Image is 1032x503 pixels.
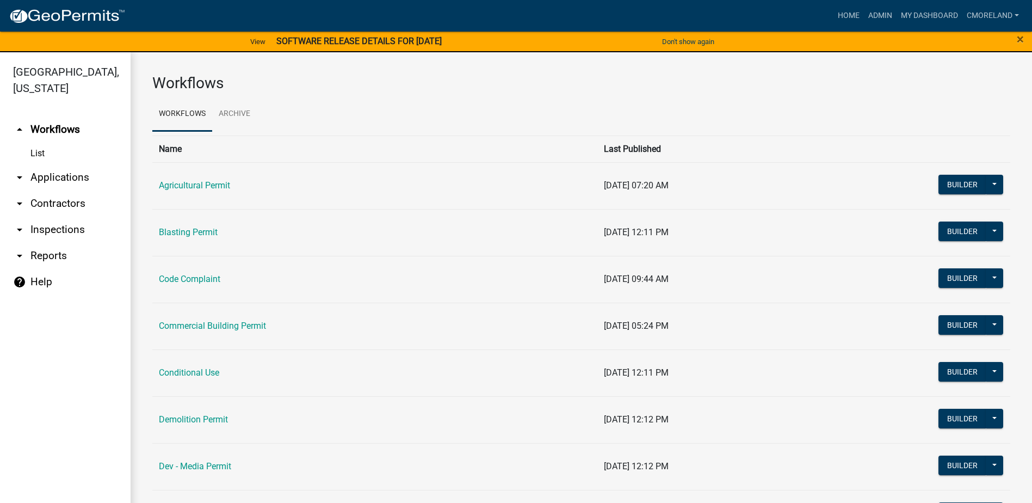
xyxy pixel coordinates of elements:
[159,414,228,425] a: Demolition Permit
[212,97,257,132] a: Archive
[938,268,986,288] button: Builder
[604,321,669,331] span: [DATE] 05:24 PM
[152,74,1010,93] h3: Workflows
[13,197,26,210] i: arrow_drop_down
[604,274,669,284] span: [DATE] 09:44 AM
[159,274,220,284] a: Code Complaint
[159,461,231,471] a: Dev - Media Permit
[604,414,669,425] span: [DATE] 12:12 PM
[938,409,986,428] button: Builder
[13,123,26,136] i: arrow_drop_up
[159,321,266,331] a: Commercial Building Permit
[938,456,986,475] button: Builder
[604,180,669,191] span: [DATE] 07:20 AM
[864,5,897,26] a: Admin
[897,5,962,26] a: My Dashboard
[152,136,597,162] th: Name
[13,249,26,262] i: arrow_drop_down
[159,367,219,378] a: Conditional Use
[1017,32,1024,47] span: ×
[276,36,442,46] strong: SOFTWARE RELEASE DETAILS FOR [DATE]
[152,97,212,132] a: Workflows
[246,33,270,51] a: View
[604,461,669,471] span: [DATE] 12:12 PM
[1017,33,1024,46] button: Close
[13,171,26,184] i: arrow_drop_down
[597,136,861,162] th: Last Published
[159,180,230,191] a: Agricultural Permit
[604,367,669,378] span: [DATE] 12:11 PM
[13,275,26,289] i: help
[938,222,986,241] button: Builder
[962,5,1023,26] a: cmoreland
[938,315,986,335] button: Builder
[604,227,669,237] span: [DATE] 12:11 PM
[658,33,719,51] button: Don't show again
[833,5,864,26] a: Home
[13,223,26,236] i: arrow_drop_down
[938,175,986,194] button: Builder
[159,227,218,237] a: Blasting Permit
[938,362,986,382] button: Builder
